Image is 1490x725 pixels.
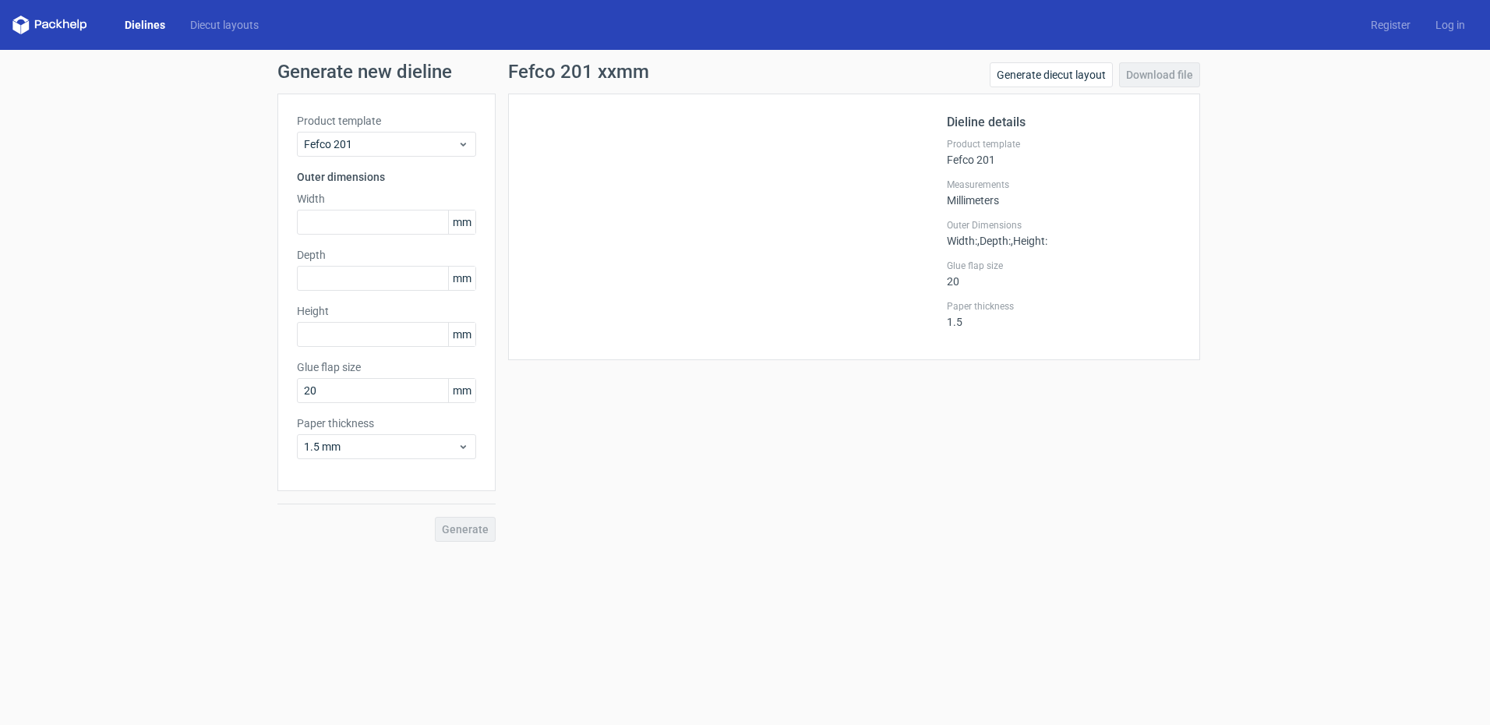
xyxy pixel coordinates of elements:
[448,267,475,290] span: mm
[304,439,457,454] span: 1.5 mm
[947,300,1181,328] div: 1.5
[947,260,1181,272] label: Glue flap size
[448,323,475,346] span: mm
[304,136,457,152] span: Fefco 201
[1358,17,1423,33] a: Register
[508,62,649,81] h1: Fefco 201 xxmm
[947,138,1181,150] label: Product template
[947,179,1181,207] div: Millimeters
[990,62,1113,87] a: Generate diecut layout
[1423,17,1478,33] a: Log in
[977,235,1011,247] span: , Depth :
[297,113,476,129] label: Product template
[297,359,476,375] label: Glue flap size
[448,379,475,402] span: mm
[947,179,1181,191] label: Measurements
[947,219,1181,232] label: Outer Dimensions
[297,247,476,263] label: Depth
[947,300,1181,313] label: Paper thickness
[297,303,476,319] label: Height
[297,169,476,185] h3: Outer dimensions
[112,17,178,33] a: Dielines
[297,191,476,207] label: Width
[947,138,1181,166] div: Fefco 201
[297,416,476,431] label: Paper thickness
[947,113,1181,132] h2: Dieline details
[277,62,1213,81] h1: Generate new dieline
[947,235,977,247] span: Width :
[178,17,271,33] a: Diecut layouts
[448,210,475,234] span: mm
[947,260,1181,288] div: 20
[1011,235,1047,247] span: , Height :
